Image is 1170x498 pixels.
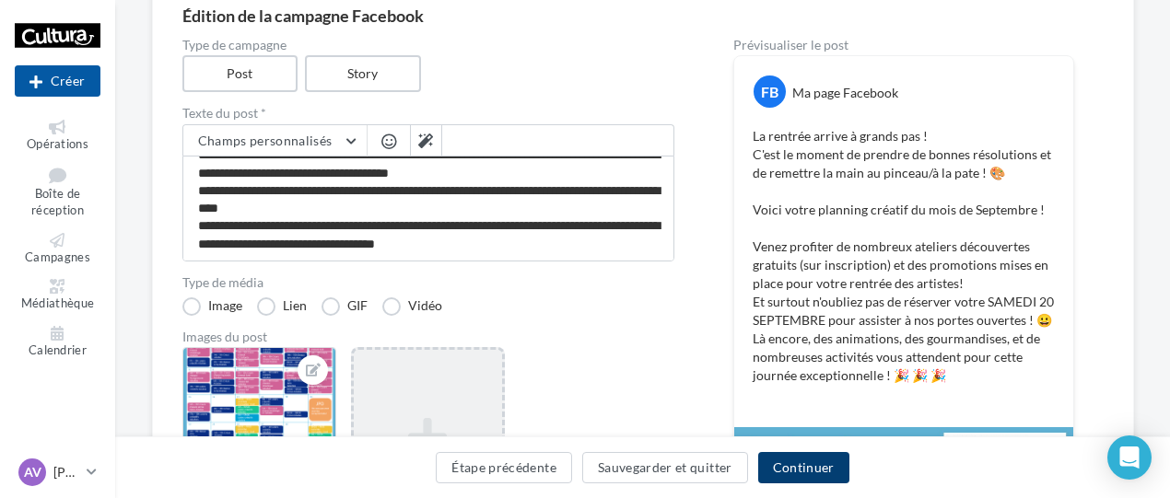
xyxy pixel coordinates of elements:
div: Nouvelle campagne [15,65,100,97]
div: Images du post [182,330,674,343]
div: Ma page Facebook [792,84,898,102]
a: Campagnes [15,229,100,269]
label: Story [305,55,421,92]
label: Vidéo [382,297,442,316]
button: Champs personnalisés [183,125,367,156]
button: Créer [15,65,100,97]
div: FB [754,75,786,108]
a: Médiathèque [15,275,100,315]
span: Campagnes [25,249,90,264]
span: AV [24,463,41,481]
div: Prévisualiser le post [733,39,1074,52]
button: Sauvegarder et quitter [582,452,748,483]
span: Médiathèque [21,296,95,311]
label: Type de média [182,276,674,289]
button: Continuer [758,452,849,483]
p: La rentrée arrive à grands pas ! C'est le moment de prendre de bonnes résolutions et de remettre ... [753,127,1055,403]
div: Open Intercom Messenger [1107,435,1152,480]
a: Opérations [15,116,100,156]
a: Boîte de réception [15,163,100,222]
label: Post [182,55,298,92]
span: Boîte de réception [31,186,84,218]
a: AV [PERSON_NAME] [15,455,100,490]
label: GIF [322,297,368,316]
label: Image [182,297,242,316]
label: Texte du post * [182,107,674,120]
span: Calendrier [29,342,87,357]
span: Opérations [27,136,88,151]
span: Champs personnalisés [198,133,333,148]
a: Calendrier [15,322,100,362]
div: Édition de la campagne Facebook [182,7,1104,24]
button: Étape précédente [436,452,572,483]
p: [PERSON_NAME] [53,463,79,481]
label: Lien [257,297,307,316]
label: Type de campagne [182,39,674,52]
